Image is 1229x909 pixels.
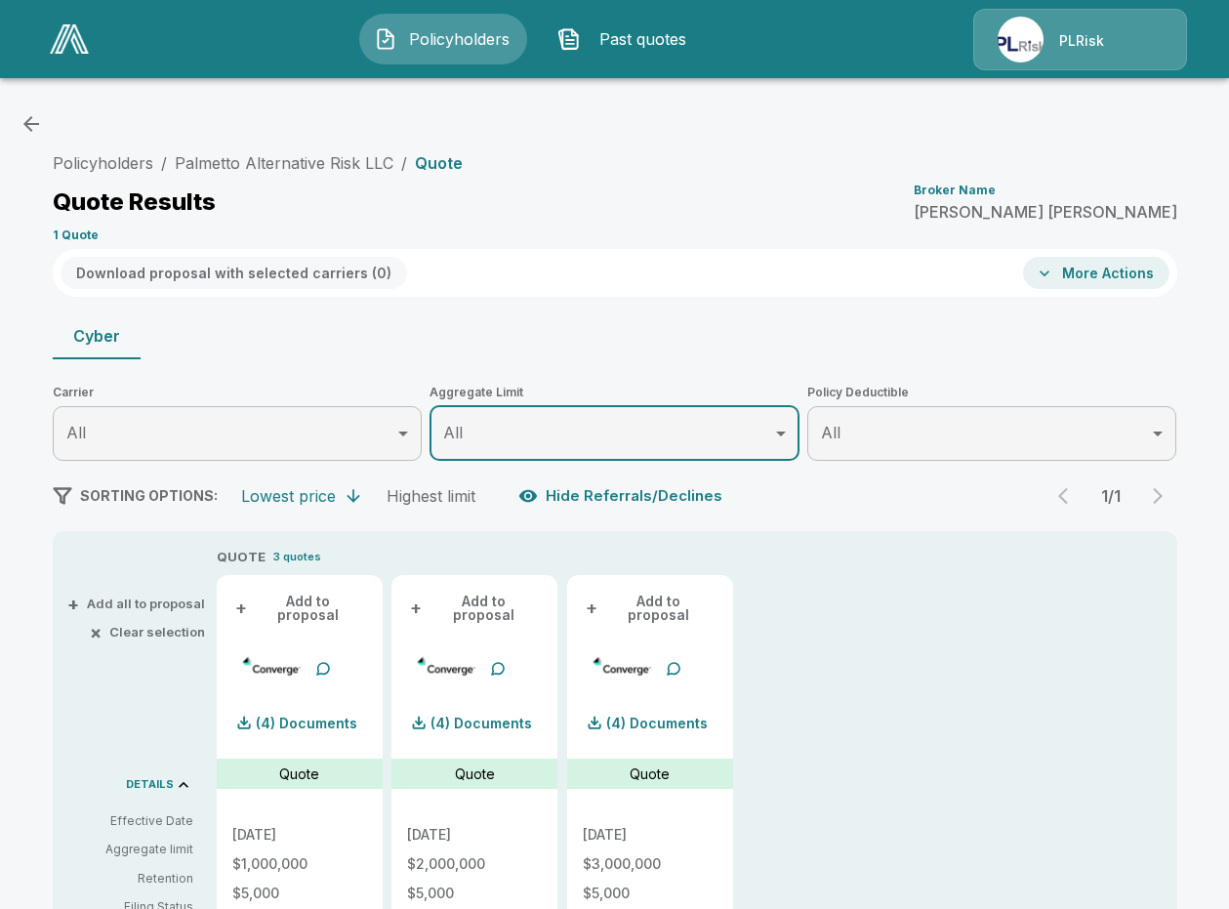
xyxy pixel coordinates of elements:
div: Lowest price [241,486,336,506]
p: 1 Quote [53,229,99,241]
span: + [586,601,597,615]
p: $1,000,000 [232,857,367,871]
p: (4) Documents [606,717,708,730]
p: Quote [279,764,319,784]
a: Palmetto Alternative Risk LLC [175,153,393,173]
span: + [67,598,79,610]
span: Carrier [53,383,423,402]
p: (4) Documents [256,717,357,730]
p: Quote [455,764,495,784]
p: Aggregate limit [68,841,193,858]
p: Broker Name [914,185,996,196]
p: [DATE] [232,828,367,842]
img: Past quotes Icon [557,27,581,51]
button: Download proposal with selected carriers (0) [61,257,407,289]
p: Retention [68,870,193,888]
p: $5,000 [232,887,367,900]
button: More Actions [1023,257,1169,289]
span: + [410,601,422,615]
p: 1 / 1 [1091,488,1130,504]
p: (4) Documents [430,717,532,730]
button: +Add to proposal [232,591,367,626]
li: / [161,151,167,175]
button: +Add to proposal [583,591,717,626]
p: QUOTE [217,548,266,567]
button: Hide Referrals/Declines [514,477,730,515]
p: Effective Date [68,812,193,830]
a: Policyholders [53,153,153,173]
button: Cyber [53,312,141,359]
a: Agency IconPLRisk [973,9,1187,70]
span: + [235,601,247,615]
p: $3,000,000 [583,857,717,871]
img: convergecybersurplus [236,652,307,682]
span: Aggregate Limit [430,383,799,402]
span: All [66,423,86,442]
p: $2,000,000 [407,857,542,871]
img: Policyholders Icon [374,27,397,51]
p: $5,000 [407,887,542,900]
nav: breadcrumb [53,151,463,175]
img: convergecybersurplus [587,652,658,682]
p: DETAILS [126,779,174,790]
button: Past quotes IconPast quotes [543,14,711,64]
button: +Add to proposal [407,591,542,626]
button: Policyholders IconPolicyholders [359,14,527,64]
button: ×Clear selection [94,626,205,639]
span: All [821,423,840,442]
li: / [401,151,407,175]
span: All [443,423,463,442]
button: +Add all to proposal [71,598,205,610]
span: Policyholders [405,27,512,51]
p: 3 quotes [273,549,321,565]
img: AA Logo [50,24,89,54]
span: Past quotes [589,27,696,51]
img: Agency Icon [998,17,1044,62]
p: Quote [630,764,670,784]
span: Policy Deductible [807,383,1177,402]
span: SORTING OPTIONS: [80,487,218,504]
span: × [90,626,102,639]
p: [PERSON_NAME] [PERSON_NAME] [914,204,1177,220]
p: $5,000 [583,887,717,900]
p: Quote Results [53,190,216,214]
p: PLRisk [1059,31,1104,51]
div: Highest limit [387,486,475,506]
img: convergecybersurplus [411,652,482,682]
p: [DATE] [407,828,542,842]
p: Quote [415,155,463,171]
p: [DATE] [583,828,717,842]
